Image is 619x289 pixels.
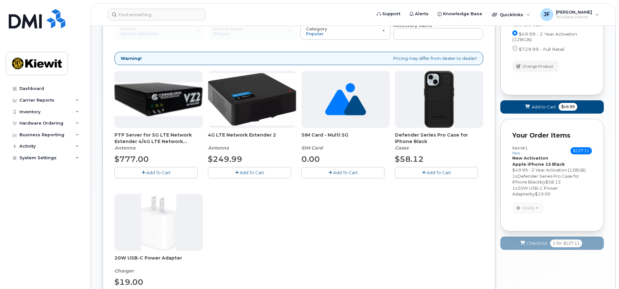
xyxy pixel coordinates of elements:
[121,55,142,61] strong: Warning!
[535,191,550,196] span: $19.00
[405,7,433,20] a: Alerts
[522,205,535,211] span: Modify
[544,11,550,18] span: JF
[141,194,176,251] img: apple20w.jpg
[512,185,558,197] span: 20W USB-C Power Adapter
[114,167,198,178] button: Add To Cart
[522,63,553,69] span: Change Product
[306,26,327,31] span: Category
[301,132,390,151] div: SIM Card - Multi 5G
[512,173,515,179] span: 1
[372,7,405,20] a: Support
[382,11,400,17] span: Support
[415,11,429,17] span: Alerts
[395,132,483,145] span: Defender Series Pro Case for iPhone Black
[208,145,229,151] em: Antenna
[512,185,515,191] span: 1
[519,47,564,52] span: $729.99 - Full Retail
[114,154,149,164] span: $777.00
[395,167,478,178] button: Add To Cart
[301,132,390,145] span: SIM Card - Multi 5G
[512,167,592,173] div: $49.99 - 2 Year Activation (128GB)
[146,170,171,175] span: Add To Cart
[208,154,242,164] span: $249.99
[114,145,136,151] em: Antenna
[555,240,563,246] span: for
[500,237,604,250] button: Checkout 1 for $127.11
[552,161,565,167] strong: Black
[556,15,592,20] span: Wireless Admin
[536,8,603,21] div: Jared French
[114,255,203,268] span: 20W USB-C Power Adapter
[527,240,548,246] span: Checkout
[512,146,528,155] h3: Item
[512,30,517,36] input: $49.99 - 2 Year Activation (128GB)
[333,170,358,175] span: Add To Cart
[563,240,580,246] span: $127.11
[556,9,592,15] span: [PERSON_NAME]
[424,71,454,128] img: defenderiphone14.png
[114,255,203,274] div: 20W USB-C Power Adapter
[512,185,592,197] div: x by
[522,145,528,150] span: #1
[512,151,520,155] small: new
[512,161,551,167] strong: Apple iPhone 15
[393,23,432,28] strong: Accessory Name
[301,145,323,151] em: SIM Card
[114,132,203,145] span: PTP Server for 5G LTE Network Extender 4/4G LTE Network Extender 3
[325,71,366,128] img: no_image_found-2caef05468ed5679b831cfe6fc140e25e0c280774317ffc20a367ab7fd17291e.png
[570,147,592,154] span: $127.11
[512,31,577,42] span: $49.99 - 2 Year Activation (128GB)
[500,12,523,17] span: Quicklinks
[512,131,592,140] p: Your Order Items
[114,83,203,116] img: Casa_Sysem.png
[301,167,385,178] button: Add To Cart
[395,154,424,164] span: $58.12
[532,104,556,110] span: Add to Cart
[208,167,291,178] button: Add To Cart
[395,145,408,151] em: Cases
[427,170,451,175] span: Add To Cart
[559,103,577,111] span: $49.99
[512,173,592,185] div: x by
[443,11,482,17] span: Knowledge Base
[208,132,296,151] div: 4G LTE Network Extender 2
[114,268,134,274] em: Charger
[553,240,555,246] span: 1
[512,61,559,72] button: Change Product
[300,23,390,40] button: Category Popular
[512,155,548,161] strong: New Activation
[591,261,614,284] iframe: Messenger Launcher
[512,46,517,51] input: $729.99 - Full Retail
[512,202,544,214] button: Modify
[487,8,535,21] div: Quicklinks
[108,9,206,20] input: Find something...
[395,132,483,151] div: Defender Series Pro Case for iPhone Black
[301,154,320,164] span: 0.00
[114,132,203,151] div: PTP Server for 5G LTE Network Extender 4/4G LTE Network Extender 3
[208,132,296,145] span: 4G LTE Network Extender 2
[500,100,604,114] button: Add to Cart $49.99
[208,73,296,125] img: 4glte_extender.png
[545,179,561,184] span: $58.12
[240,170,264,175] span: Add To Cart
[114,277,143,287] span: $19.00
[306,31,324,36] span: Popular
[433,7,487,20] a: Knowledge Base
[114,52,483,65] div: Pricing may differ from dealer to dealer!
[512,173,579,185] span: Defender Series Pro Case for iPhone Black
